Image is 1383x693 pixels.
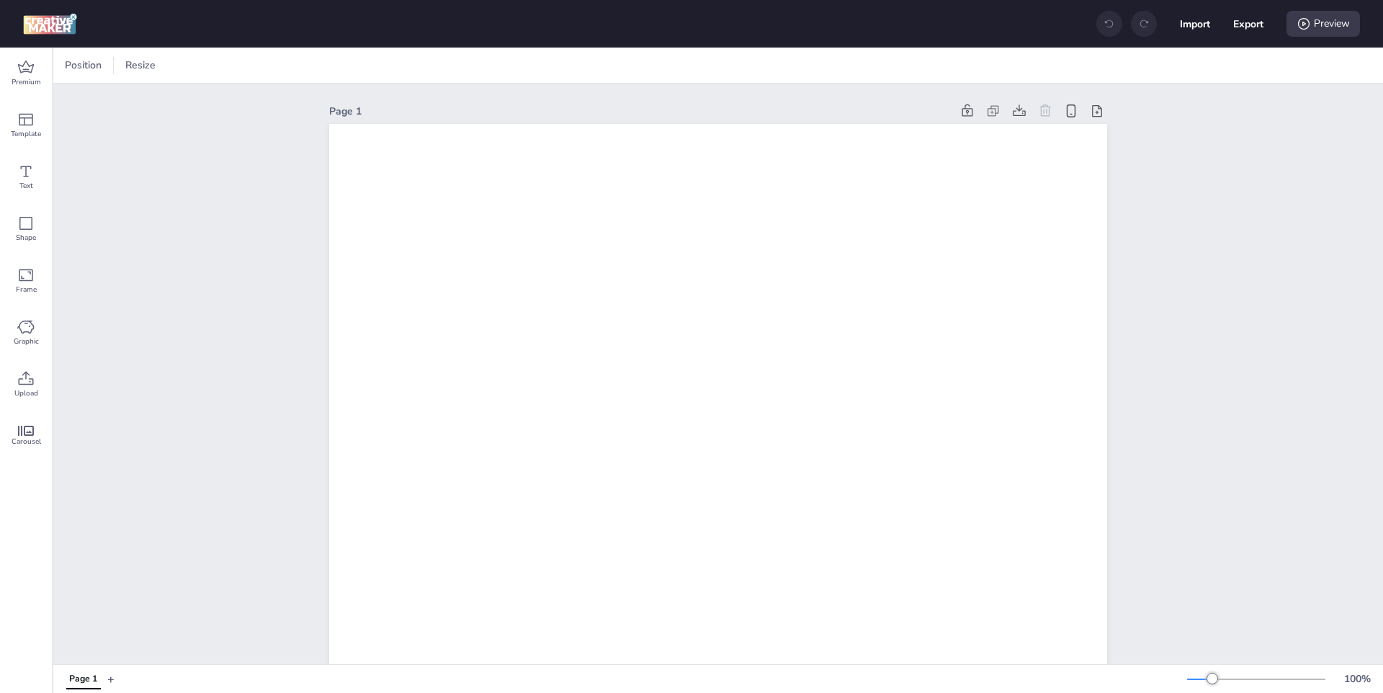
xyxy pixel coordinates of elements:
span: Graphic [14,336,39,347]
button: Export [1233,9,1263,39]
div: Tabs [59,666,107,692]
div: Page 1 [69,673,97,686]
span: Shape [16,232,36,243]
button: Import [1180,9,1210,39]
button: + [107,666,115,692]
span: Position [62,58,104,73]
img: logo Creative Maker [23,13,77,35]
span: Template [11,128,41,140]
div: Page 1 [329,104,952,119]
div: 100 % [1340,671,1374,687]
span: Text [19,180,33,192]
span: Premium [12,76,41,88]
div: Preview [1286,11,1360,37]
span: Frame [16,284,37,295]
span: Carousel [12,436,41,447]
span: Upload [14,388,38,399]
span: Resize [122,58,158,73]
